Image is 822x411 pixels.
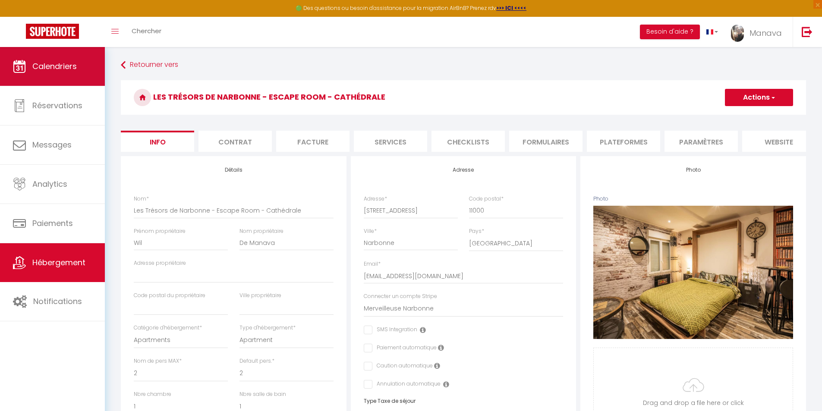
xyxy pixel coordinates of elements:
[121,80,806,115] h3: Les Trésors de Narbonne - Escape Room - Cathédrale
[239,292,281,300] label: Ville propriétaire
[132,26,161,35] span: Chercher
[121,131,194,152] li: Info
[239,324,296,332] label: Type d'hébergement
[276,131,350,152] li: Facture
[134,167,334,173] h4: Détails
[364,227,377,235] label: Ville
[364,167,564,173] h4: Adresse
[134,324,202,332] label: Catégorie d'hébergement
[134,357,182,365] label: Nom de pers MAX
[725,89,793,106] button: Actions
[134,259,186,267] label: Adresse propriétaire
[26,24,79,39] img: Super Booking
[731,25,744,42] img: ...
[593,195,608,203] label: Photo
[750,28,782,38] span: Manava
[32,218,73,229] span: Paiements
[239,357,274,365] label: Default pers.
[372,344,437,353] label: Paiement automatique
[198,131,272,152] li: Contrat
[665,131,738,152] li: Paramètres
[134,390,171,398] label: Nbre chambre
[134,195,149,203] label: Nom
[593,167,793,173] h4: Photo
[469,195,504,203] label: Code postal
[364,398,564,404] h6: Type Taxe de séjour
[32,100,82,111] span: Réservations
[33,296,82,307] span: Notifications
[32,139,72,150] span: Messages
[239,390,286,398] label: Nbre salle de bain
[364,260,381,268] label: Email
[125,17,168,47] a: Chercher
[640,25,700,39] button: Besoin d'aide ?
[364,195,387,203] label: Adresse
[469,227,484,235] label: Pays
[364,292,437,301] label: Connecter un compte Stripe
[431,131,505,152] li: Checklists
[239,227,283,235] label: Nom propriétaire
[587,131,660,152] li: Plateformes
[742,131,816,152] li: website
[32,179,67,189] span: Analytics
[32,61,77,72] span: Calendriers
[372,362,433,371] label: Caution automatique
[121,57,806,73] a: Retourner vers
[724,17,793,47] a: ... Manava
[354,131,427,152] li: Services
[496,4,526,12] a: >>> ICI <<<<
[509,131,583,152] li: Formulaires
[134,227,186,235] label: Prénom propriétaire
[134,292,205,300] label: Code postal du propriétaire
[802,26,813,37] img: logout
[32,257,85,268] span: Hébergement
